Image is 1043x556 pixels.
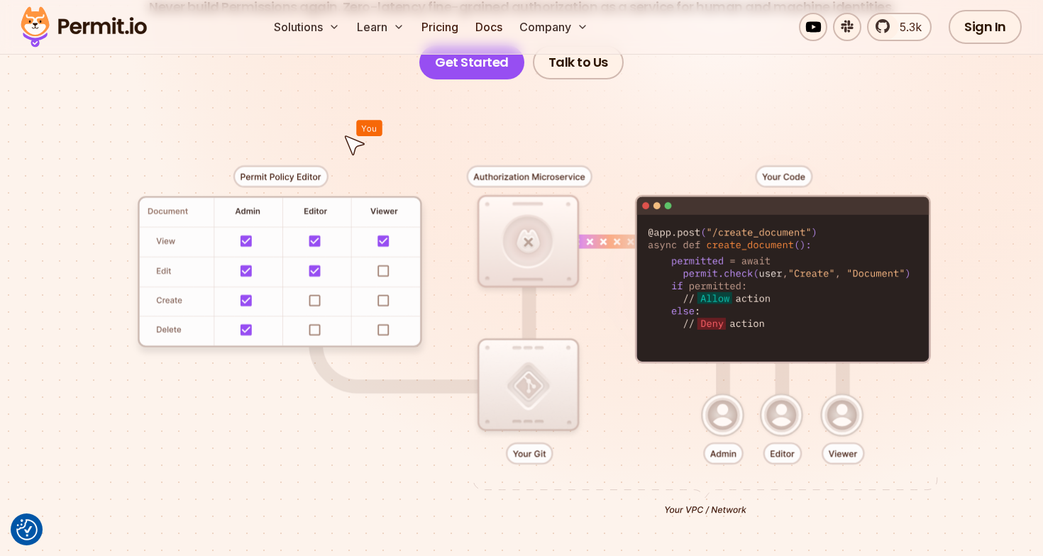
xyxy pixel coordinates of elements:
button: Solutions [268,13,346,41]
a: 5.3k [867,13,932,41]
a: Talk to Us [533,45,624,79]
a: Sign In [949,10,1022,44]
img: Revisit consent button [16,519,38,540]
span: 5.3k [891,18,922,35]
a: Pricing [416,13,464,41]
button: Company [514,13,594,41]
a: Get Started [419,45,524,79]
button: Learn [351,13,410,41]
img: Permit logo [14,3,153,51]
a: Docs [470,13,508,41]
button: Consent Preferences [16,519,38,540]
